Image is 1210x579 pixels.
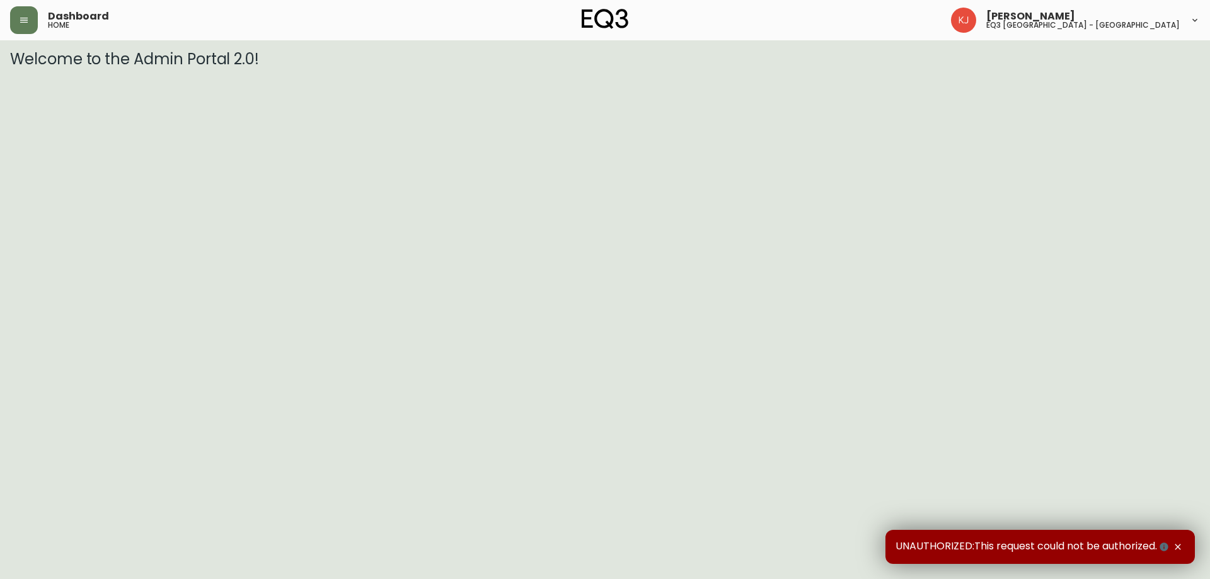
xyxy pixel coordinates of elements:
[951,8,976,33] img: 24a625d34e264d2520941288c4a55f8e
[10,50,1200,68] h3: Welcome to the Admin Portal 2.0!
[48,21,69,29] h5: home
[896,540,1171,554] span: UNAUTHORIZED:This request could not be authorized.
[986,21,1180,29] h5: eq3 [GEOGRAPHIC_DATA] - [GEOGRAPHIC_DATA]
[48,11,109,21] span: Dashboard
[986,11,1075,21] span: [PERSON_NAME]
[582,9,628,29] img: logo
